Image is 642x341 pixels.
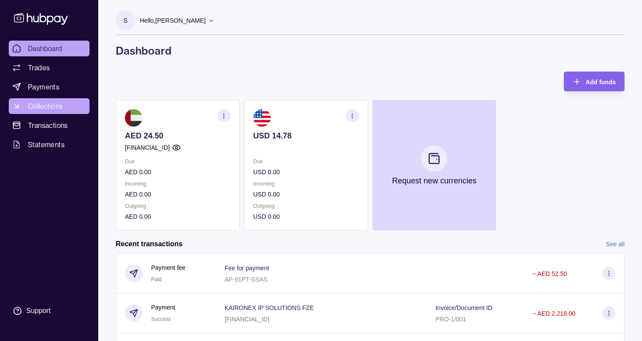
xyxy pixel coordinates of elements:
p: AED 0.00 [125,167,231,177]
p: Due [253,157,359,166]
button: Add funds [564,72,625,91]
img: ae [125,109,142,127]
a: Collections [9,98,90,114]
p: Due [125,157,231,166]
p: Invoice/Document ID [435,304,492,311]
p: − AED 2,218.00 [532,310,575,317]
a: See all [606,239,625,249]
p: KAIRONEX IP SOLUTIONS FZE [224,304,314,311]
span: Paid [151,276,162,282]
h2: Recent transactions [116,239,183,249]
span: Payments [28,82,59,92]
p: USD 14.78 [253,131,359,141]
p: USD 0.00 [253,167,359,177]
p: USD 0.00 [253,212,359,221]
span: Dashboard [28,43,62,54]
p: Outgoing [125,201,231,211]
button: Request new currencies [373,100,497,231]
p: S [124,16,128,25]
a: Payments [9,79,90,95]
span: Statements [28,139,65,150]
span: Transactions [28,120,68,131]
a: Transactions [9,117,90,133]
p: Payment [151,303,175,312]
p: AP-91PT-SSAS [224,276,267,283]
h1: Dashboard [116,44,625,58]
p: Fee for payment [224,265,269,272]
p: Incoming [253,179,359,189]
p: Hello, [PERSON_NAME] [140,16,206,25]
p: Payment fee [151,263,186,272]
span: Add funds [586,79,616,86]
span: Collections [28,101,63,111]
div: Support [26,306,51,316]
p: [FINANCIAL_ID] [224,316,269,323]
p: Request new currencies [392,176,476,186]
p: AED 24.50 [125,131,231,141]
p: AED 0.00 [125,212,231,221]
a: Support [9,302,90,320]
p: AED 0.00 [125,189,231,199]
span: Success [151,316,171,322]
a: Trades [9,60,90,76]
p: − AED 52.50 [532,270,567,277]
p: PRO-1/001 [435,316,466,323]
span: Trades [28,62,50,73]
img: us [253,109,271,127]
a: Statements [9,137,90,152]
p: Incoming [125,179,231,189]
p: USD 0.00 [253,189,359,199]
a: Dashboard [9,41,90,56]
p: [FINANCIAL_ID] [125,143,170,152]
p: Outgoing [253,201,359,211]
